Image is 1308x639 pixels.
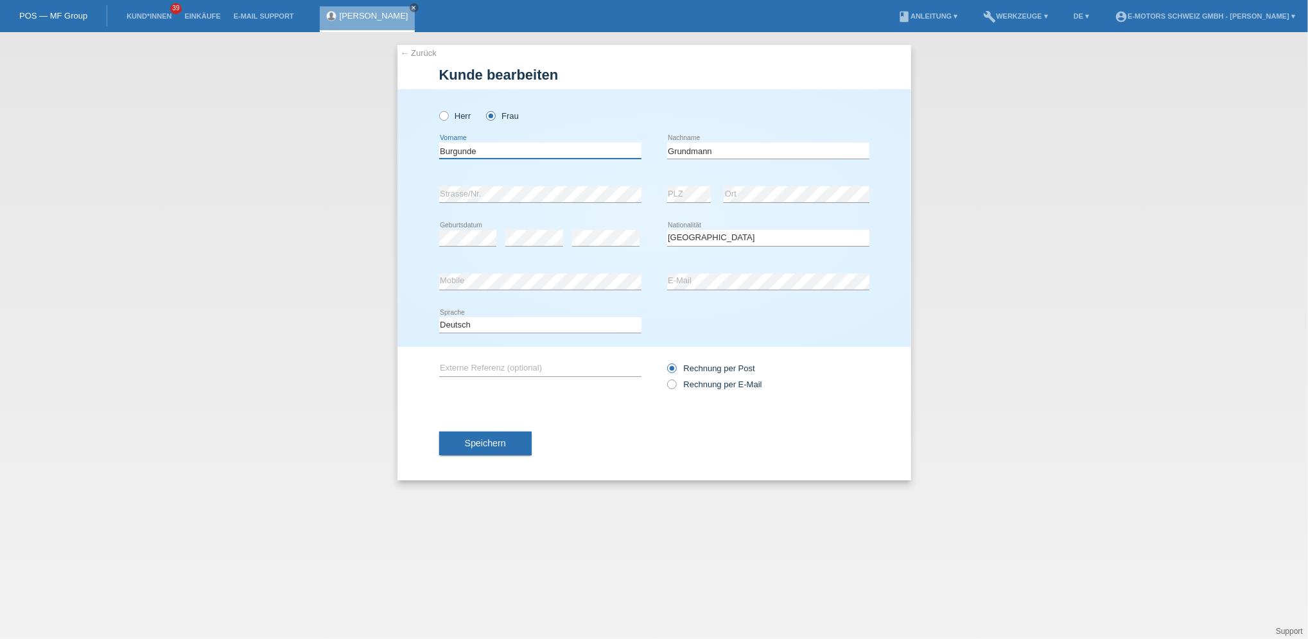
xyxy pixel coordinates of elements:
button: Speichern [439,432,532,456]
span: 39 [170,3,182,14]
a: close [410,3,419,12]
a: DE ▾ [1067,12,1095,20]
i: book [898,10,911,23]
a: E-Mail Support [227,12,301,20]
input: Rechnung per E-Mail [667,380,676,396]
input: Frau [486,111,494,119]
a: bookAnleitung ▾ [891,12,964,20]
label: Frau [486,111,519,121]
label: Herr [439,111,471,121]
h1: Kunde bearbeiten [439,67,869,83]
input: Rechnung per Post [667,363,676,380]
label: Rechnung per Post [667,363,755,373]
a: buildWerkzeuge ▾ [977,12,1054,20]
a: [PERSON_NAME] [340,11,408,21]
a: account_circleE-Motors Schweiz GmbH - [PERSON_NAME] ▾ [1108,12,1302,20]
input: Herr [439,111,448,119]
a: Kund*innen [120,12,178,20]
a: POS — MF Group [19,11,87,21]
span: Speichern [465,438,506,448]
a: ← Zurück [401,48,437,58]
label: Rechnung per E-Mail [667,380,762,389]
i: build [983,10,996,23]
i: account_circle [1115,10,1128,23]
a: Support [1276,627,1303,636]
i: close [411,4,417,11]
a: Einkäufe [178,12,227,20]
